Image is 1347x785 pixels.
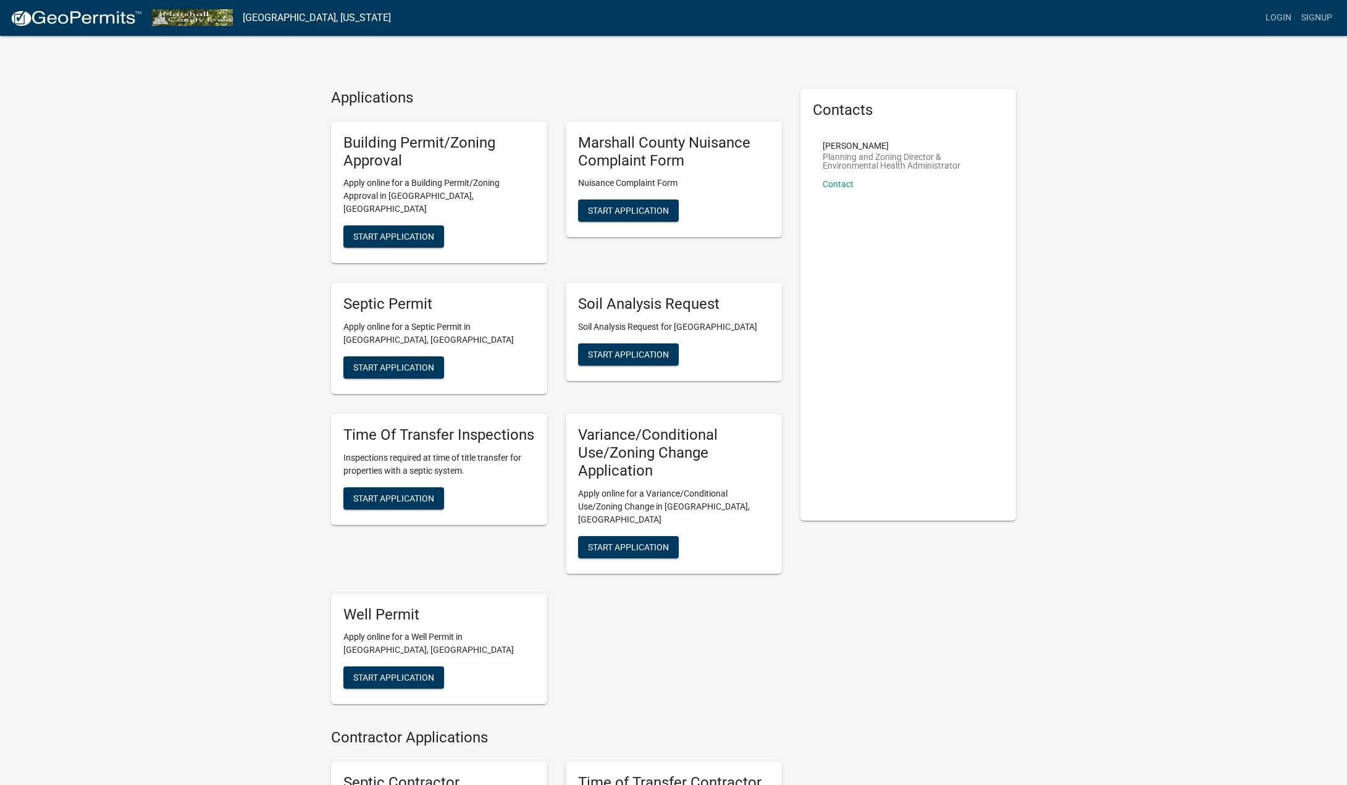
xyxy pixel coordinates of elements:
[243,7,391,28] a: [GEOGRAPHIC_DATA], [US_STATE]
[343,631,535,657] p: Apply online for a Well Permit in [GEOGRAPHIC_DATA], [GEOGRAPHIC_DATA]
[353,673,434,682] span: Start Application
[343,225,444,248] button: Start Application
[331,89,782,107] h4: Applications
[152,9,233,26] img: Marshall County, Iowa
[1261,6,1296,30] a: Login
[343,426,535,444] h5: Time Of Transfer Inspections
[331,729,782,747] h4: Contractor Applications
[343,134,535,170] h5: Building Permit/Zoning Approval
[813,101,1004,119] h5: Contacts
[353,232,434,241] span: Start Application
[578,134,770,170] h5: Marshall County Nuisance Complaint Form
[343,451,535,477] p: Inspections required at time of title transfer for properties with a septic system.
[1296,6,1337,30] a: Signup
[578,295,770,313] h5: Soil Analysis Request
[343,321,535,346] p: Apply online for a Septic Permit in [GEOGRAPHIC_DATA], [GEOGRAPHIC_DATA]
[343,356,444,379] button: Start Application
[353,363,434,372] span: Start Application
[578,426,770,479] h5: Variance/Conditional Use/Zoning Change Application
[353,493,434,503] span: Start Application
[343,487,444,510] button: Start Application
[588,206,669,216] span: Start Application
[578,536,679,558] button: Start Application
[578,321,770,334] p: Soil Analysis Request for [GEOGRAPHIC_DATA]
[343,666,444,689] button: Start Application
[823,141,994,150] p: [PERSON_NAME]
[343,177,535,216] p: Apply online for a Building Permit/Zoning Approval in [GEOGRAPHIC_DATA], [GEOGRAPHIC_DATA]
[343,606,535,624] h5: Well Permit
[578,343,679,366] button: Start Application
[823,153,994,170] p: Planning and Zoning Director & Environmental Health Administrator
[588,350,669,359] span: Start Application
[823,179,854,189] a: Contact
[343,295,535,313] h5: Septic Permit
[588,542,669,552] span: Start Application
[331,89,782,714] wm-workflow-list-section: Applications
[578,487,770,526] p: Apply online for a Variance/Conditional Use/Zoning Change in [GEOGRAPHIC_DATA], [GEOGRAPHIC_DATA]
[578,199,679,222] button: Start Application
[578,177,770,190] p: Nuisance Complaint Form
